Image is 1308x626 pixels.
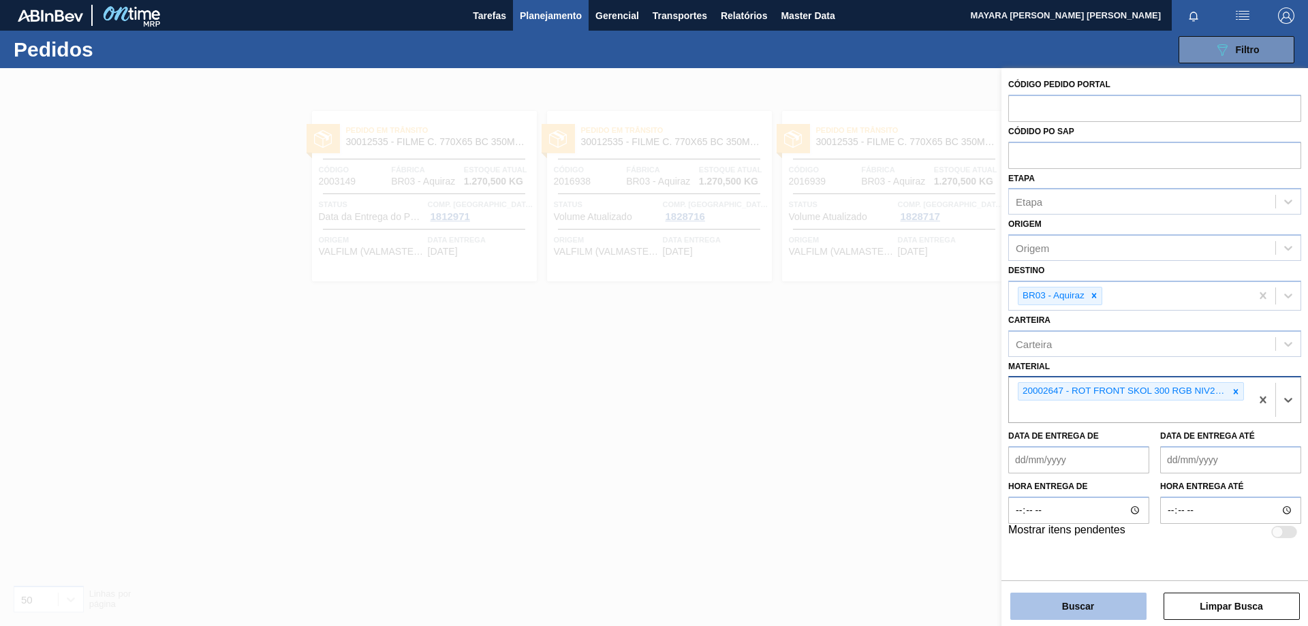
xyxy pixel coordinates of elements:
[1008,362,1050,371] label: Material
[1172,6,1215,25] button: Notificações
[1234,7,1251,24] img: userActions
[1008,174,1035,183] label: Etapa
[721,7,767,24] span: Relatórios
[1018,383,1228,400] div: 20002647 - ROT FRONT SKOL 300 RGB NIV22 CX97,2MIL
[1008,446,1149,473] input: dd/mm/yyyy
[1160,431,1255,441] label: Data de Entrega até
[1008,266,1044,275] label: Destino
[1160,446,1301,473] input: dd/mm/yyyy
[781,7,835,24] span: Master Data
[1016,196,1042,208] div: Etapa
[1179,36,1294,63] button: Filtro
[18,10,83,22] img: TNhmsLtSVTkK8tSr43FrP2fwEKptu5GPRR3wAAAABJRU5ErkJggg==
[1160,477,1301,497] label: Hora entrega até
[595,7,639,24] span: Gerencial
[1236,44,1260,55] span: Filtro
[520,7,582,24] span: Planejamento
[1008,524,1125,540] label: Mostrar itens pendentes
[1008,219,1042,229] label: Origem
[1008,431,1099,441] label: Data de Entrega de
[1008,127,1074,136] label: Códido PO SAP
[1018,287,1087,304] div: BR03 - Aquiraz
[14,42,217,57] h1: Pedidos
[1008,477,1149,497] label: Hora entrega de
[1278,7,1294,24] img: Logout
[1008,80,1110,89] label: Código Pedido Portal
[653,7,707,24] span: Transportes
[1016,242,1049,254] div: Origem
[1016,338,1052,349] div: Carteira
[1008,315,1050,325] label: Carteira
[473,7,506,24] span: Tarefas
